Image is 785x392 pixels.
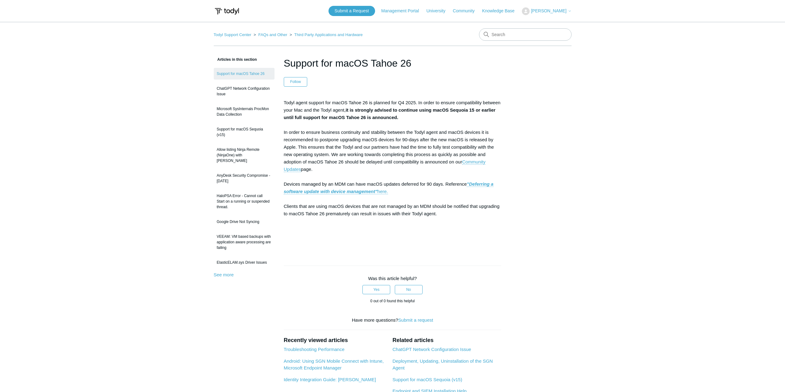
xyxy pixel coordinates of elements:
[214,68,275,80] a: Support for macOS Tahoe 26
[284,56,502,71] h1: Support for macOS Tahoe 26
[284,181,494,194] strong: "Deferring a software update with device management"
[214,6,240,17] img: Todyl Support Center Help Center home page
[522,7,571,15] button: [PERSON_NAME]
[214,83,275,100] a: ChatGPT Network Configuration Issue
[284,77,308,86] button: Follow Article
[258,32,287,37] a: FAQs and Other
[398,317,433,323] a: Submit a request
[392,377,462,382] a: Support for macOS Sequoia (v15)
[294,32,363,37] a: Third Party Applications and Hardware
[252,32,288,37] li: FAQs and Other
[288,32,363,37] li: Third Party Applications and Hardware
[370,299,415,303] span: 0 out of 0 found this helpful
[479,28,572,41] input: Search
[392,347,471,352] a: ChatGPT Network Configuration Issue
[328,6,375,16] a: Submit a Request
[392,336,501,345] h2: Related articles
[362,285,390,294] button: This article was helpful
[368,276,417,281] span: Was this article helpful?
[214,272,234,277] a: See more
[214,123,275,141] a: Support for macOS Sequoia (v15)
[284,181,494,194] a: "Deferring a software update with device management"here.
[531,8,566,13] span: [PERSON_NAME]
[284,358,384,371] a: Android: Using SGN Mobile Connect with Intune, Microsoft Endpoint Manager
[214,170,275,187] a: AnyDesk Security Compromise - [DATE]
[214,32,253,37] li: Todyl Support Center
[284,336,386,345] h2: Recently viewed articles
[214,103,275,120] a: Microsoft SysInternals ProcMon Data Collection
[395,285,423,294] button: This article was not helpful
[214,144,275,167] a: Allow listing Ninja Remote (NinjaOne) with [PERSON_NAME]
[284,99,502,247] p: Todyl agent support for macOS Tahoe 26 is planned for Q4 2025. In order to ensure compatibility b...
[284,159,485,172] a: Community Updates
[453,8,481,14] a: Community
[214,190,275,213] a: HaloPSA Error - Cannot call Start on a running or suspended thread.
[426,8,451,14] a: University
[214,231,275,254] a: VEEAM: VM based backups with application aware processing are failing
[392,358,493,371] a: Deployment, Updating, Uninstallation of the SGN Agent
[284,347,345,352] a: Troubleshooting Performance
[284,317,502,324] div: Have more questions?
[214,32,251,37] a: Todyl Support Center
[284,377,376,382] a: Identity Integration Guide: [PERSON_NAME]
[284,107,496,120] strong: it is strongly advised to continue using macOS Sequoia 15 or earlier until full support for macOS...
[214,57,257,62] span: Articles in this section
[381,8,425,14] a: Management Portal
[214,257,275,268] a: ElasticELAM.sys Driver Issues
[482,8,521,14] a: Knowledge Base
[214,216,275,228] a: Google Drive Not Syncing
